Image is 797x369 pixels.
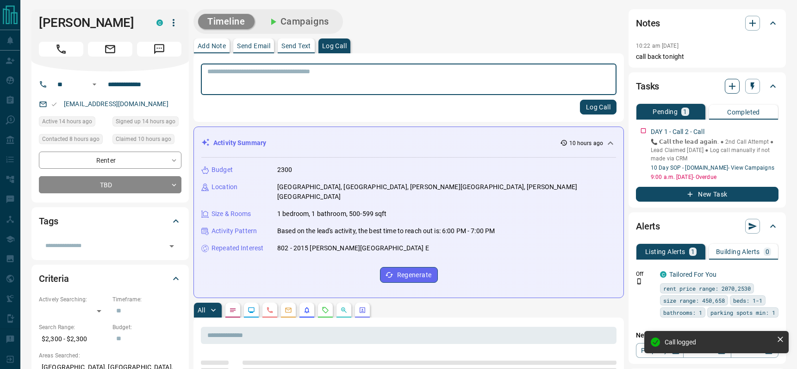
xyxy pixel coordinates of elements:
[636,16,660,31] h2: Notes
[198,307,205,313] p: All
[42,117,92,126] span: Active 14 hours ago
[651,165,774,171] a: 10 Day SOP - [DOMAIN_NAME]- View Campaigns
[212,209,251,219] p: Size & Rooms
[691,248,695,255] p: 1
[651,127,704,137] p: DAY 1 - Call 2 - Call
[39,214,58,229] h2: Tags
[660,271,666,278] div: condos.ca
[198,43,226,49] p: Add Note
[39,271,69,286] h2: Criteria
[645,248,685,255] p: Listing Alerts
[89,79,100,90] button: Open
[39,210,181,232] div: Tags
[683,108,687,115] p: 1
[653,108,678,115] p: Pending
[651,138,778,163] p: 📞 𝗖𝗮𝗹𝗹 𝘁𝗵𝗲 𝗹𝗲𝗮𝗱 𝗮𝗴𝗮𝗶𝗻. ● 2nd Call Attempt ● Lead Claimed [DATE] ‎● Log call manually if not made ...
[636,75,778,97] div: Tasks
[212,165,233,175] p: Budget
[580,100,616,115] button: Log Call
[39,176,181,193] div: TBD
[156,19,163,26] div: condos.ca
[636,52,778,62] p: call back tonight
[636,215,778,237] div: Alerts
[636,278,642,285] svg: Push Notification Only
[39,267,181,290] div: Criteria
[248,306,255,314] svg: Lead Browsing Activity
[64,100,168,108] a: [EMAIL_ADDRESS][DOMAIN_NAME]
[201,134,616,152] div: Activity Summary10 hours ago
[636,79,659,94] h2: Tasks
[636,343,684,358] a: Property
[39,42,83,57] span: Call
[636,219,660,234] h2: Alerts
[663,308,702,317] span: bathrooms: 1
[212,182,237,192] p: Location
[212,226,257,236] p: Activity Pattern
[277,243,429,253] p: 802 - 2015 [PERSON_NAME][GEOGRAPHIC_DATA] E
[198,14,255,29] button: Timeline
[165,240,178,253] button: Open
[636,187,778,202] button: New Task
[285,306,292,314] svg: Emails
[237,43,270,49] p: Send Email
[651,173,778,181] p: 9:00 a.m. [DATE] - Overdue
[733,296,762,305] span: beds: 1-1
[727,109,760,115] p: Completed
[569,139,603,147] p: 10 hours ago
[116,134,171,144] span: Claimed 10 hours ago
[137,42,181,57] span: Message
[277,165,293,175] p: 2300
[116,117,175,126] span: Signed up 14 hours ago
[39,152,181,169] div: Renter
[39,323,108,331] p: Search Range:
[42,134,100,144] span: Contacted 8 hours ago
[112,134,181,147] div: Mon Aug 11 2025
[281,43,311,49] p: Send Text
[636,43,679,49] p: 10:22 am [DATE]
[665,338,773,346] div: Call logged
[710,308,775,317] span: parking spots min: 1
[112,295,181,304] p: Timeframe:
[359,306,366,314] svg: Agent Actions
[229,306,237,314] svg: Notes
[39,295,108,304] p: Actively Searching:
[669,271,716,278] a: Tailored For You
[112,116,181,129] div: Mon Aug 11 2025
[303,306,311,314] svg: Listing Alerts
[112,323,181,331] p: Budget:
[258,14,338,29] button: Campaigns
[277,182,616,202] p: [GEOGRAPHIC_DATA], [GEOGRAPHIC_DATA], [PERSON_NAME][GEOGRAPHIC_DATA], [PERSON_NAME][GEOGRAPHIC_DATA]
[636,331,778,340] p: New Alert:
[636,270,654,278] p: Off
[39,134,108,147] div: Tue Aug 12 2025
[322,43,347,49] p: Log Call
[277,209,387,219] p: 1 bedroom, 1 bathroom, 500-599 sqft
[88,42,132,57] span: Email
[277,226,495,236] p: Based on the lead's activity, the best time to reach out is: 6:00 PM - 7:00 PM
[322,306,329,314] svg: Requests
[39,116,108,129] div: Mon Aug 11 2025
[39,351,181,360] p: Areas Searched:
[266,306,274,314] svg: Calls
[636,12,778,34] div: Notes
[380,267,438,283] button: Regenerate
[766,248,769,255] p: 0
[663,296,725,305] span: size range: 450,658
[39,331,108,347] p: $2,300 - $2,300
[51,101,57,108] svg: Email Valid
[212,243,263,253] p: Repeated Interest
[663,284,751,293] span: rent price range: 2070,2530
[340,306,348,314] svg: Opportunities
[716,248,760,255] p: Building Alerts
[213,138,266,148] p: Activity Summary
[39,15,143,30] h1: [PERSON_NAME]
